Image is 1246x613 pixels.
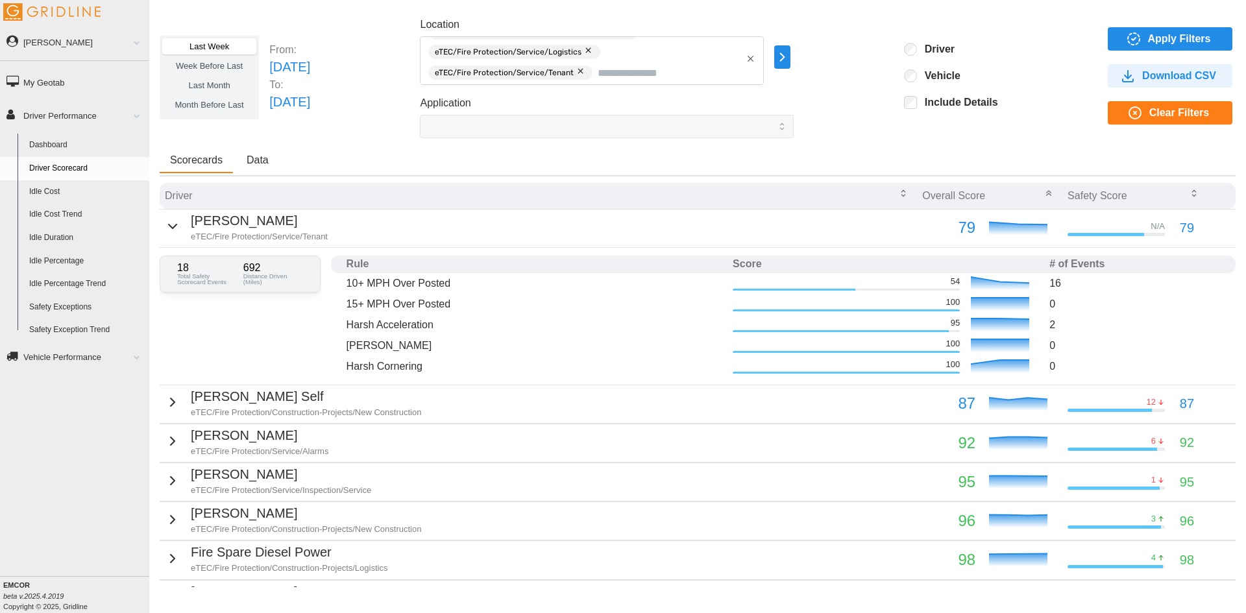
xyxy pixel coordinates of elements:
p: 54 [951,276,960,287]
p: 2 [1049,317,1220,332]
span: Scorecards [170,155,223,165]
p: [DATE] [269,92,310,112]
p: 100 [946,359,960,370]
span: Month Before Last [175,100,244,110]
p: 98 [1180,550,1194,570]
p: N/A [1151,221,1165,232]
span: Last Month [188,80,230,90]
p: 15+ MPH Over Posted [347,296,722,311]
p: 92 [922,431,975,455]
p: [PERSON_NAME] [191,582,433,602]
p: 16 [1049,276,1220,291]
span: Data [247,155,269,165]
p: [DATE] [269,57,310,77]
p: [PERSON_NAME] [347,338,722,353]
a: Dashboard [23,134,149,157]
th: Score [727,256,1044,273]
span: Week Before Last [176,61,243,71]
p: 95 [951,317,960,329]
p: 98 [922,547,975,572]
a: Idle Percentage [23,250,149,273]
p: 18 [177,263,237,273]
p: 0 [1049,359,1220,374]
label: Vehicle [917,69,960,82]
p: Safety Score [1068,188,1127,203]
button: Download CSV [1108,64,1232,88]
p: Fire Spare Diesel Power [191,542,387,562]
p: [PERSON_NAME] [191,464,371,485]
span: eTEC/Fire Protection/Service/Tenant [435,66,574,80]
button: [PERSON_NAME] SelfeTEC/Fire Protection/Construction-Projects/New Construction [165,387,421,418]
p: eTEC/Fire Protection/Construction-Projects/New Construction [191,523,421,535]
a: Safety Exception Trend [23,319,149,342]
button: Clear Filters [1108,101,1232,125]
p: 1 [1151,474,1156,486]
b: EMCOR [3,581,30,589]
button: Apply Filters [1108,27,1232,51]
p: 100 [946,296,960,308]
p: From: [269,42,310,57]
a: Idle Cost [23,180,149,204]
label: Location [420,17,459,33]
label: Driver [917,43,955,56]
p: 95 [922,470,975,494]
p: 12 [1146,396,1155,408]
p: 87 [1180,394,1194,414]
p: Harsh Acceleration [347,317,722,332]
p: [PERSON_NAME] [191,211,328,231]
p: eTEC/Fire Protection/Service/Inspection/Service [191,485,371,496]
p: eTEC/Fire Protection/Service/Tenant [191,231,328,243]
p: 98 [922,586,975,611]
span: Download CSV [1142,65,1216,87]
button: [PERSON_NAME]eTEC/Fire Protection/Construction-Projects/New Construction [165,503,421,535]
p: [PERSON_NAME] [191,503,421,523]
p: 0 [1049,296,1220,311]
p: eTEC/Fire Protection/Service/Alarms [191,446,328,457]
i: beta v.2025.4.2019 [3,592,64,600]
a: Idle Percentage Trend [23,272,149,296]
p: 10+ MPH Over Posted [347,276,722,291]
p: Driver [165,188,193,203]
p: 95 [1180,472,1194,492]
p: Overall Score [922,188,985,203]
a: Idle Cost Trend [23,203,149,226]
span: Apply Filters [1148,28,1211,50]
p: 100 [946,338,960,350]
button: Fire Spare Diesel PowereTEC/Fire Protection/Construction-Projects/Logistics [165,542,387,574]
button: [PERSON_NAME]eTEC/Fire Protection/Service/Inspection/Service [165,464,371,496]
p: Distance Driven (Miles) [243,273,303,285]
p: 4 [1151,552,1156,564]
span: Last Week [189,42,229,51]
button: [PERSON_NAME]eTEC/Fire Protection/Service/Tenant [165,211,328,243]
p: Total Safety Scorecard Events [177,273,237,285]
label: Application [420,95,470,112]
p: To: [269,77,310,92]
span: Clear Filters [1149,102,1209,124]
p: 79 [1180,218,1194,238]
th: Rule [341,256,727,273]
button: [PERSON_NAME]eTEC/Fire Protection/Service/Alarms [165,426,328,457]
a: Safety Exceptions [23,296,149,319]
p: 6 [1151,435,1156,447]
p: 0 [1049,338,1220,353]
a: Idle Duration [23,226,149,250]
p: eTEC/Fire Protection/Construction-Projects/New Construction [191,407,421,418]
div: Copyright © 2025, Gridline [3,580,149,612]
th: # of Events [1044,256,1225,273]
p: eTEC/Fire Protection/Construction-Projects/Logistics [191,562,387,574]
label: Include Details [917,96,998,109]
p: 92 [1180,433,1194,453]
a: Driver Scorecard [23,157,149,180]
img: Gridline [3,3,101,21]
p: 79 [922,215,975,240]
p: [PERSON_NAME] Self [191,387,421,407]
span: eTEC/Fire Protection/Service/Logistics [435,45,581,59]
p: [PERSON_NAME] [191,426,328,446]
p: 96 [1180,511,1194,531]
p: 87 [922,391,975,416]
p: Harsh Cornering [347,359,722,374]
p: 3 [1151,513,1156,525]
p: 96 [922,509,975,533]
p: 692 [243,263,303,273]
